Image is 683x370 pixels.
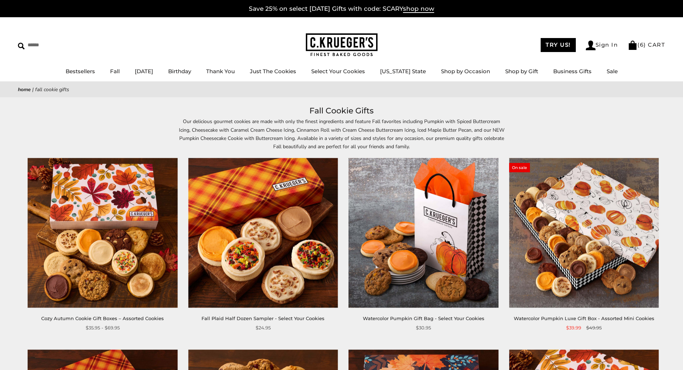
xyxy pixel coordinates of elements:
a: Birthday [168,68,191,75]
a: Sign In [586,41,618,50]
img: Watercolor Pumpkin Gift Bag - Select Your Cookies [349,158,498,308]
span: $35.95 - $69.95 [86,324,120,332]
nav: breadcrumbs [18,85,665,94]
a: Business Gifts [553,68,592,75]
a: Save 25% on select [DATE] Gifts with code: SCARYshop now [249,5,434,13]
input: Search [18,39,103,51]
span: On sale [509,163,530,172]
span: $30.95 [416,324,431,332]
a: Watercolor Pumpkin Gift Bag - Select Your Cookies [363,315,484,321]
a: Select Your Cookies [311,68,365,75]
a: Shop by Occasion [441,68,490,75]
img: Search [18,43,25,50]
a: [US_STATE] State [380,68,426,75]
h1: Fall Cookie Gifts [29,104,654,117]
a: (6) CART [628,41,665,48]
a: Sale [607,68,618,75]
img: Bag [628,41,637,50]
a: Just The Cookies [250,68,296,75]
img: Account [586,41,596,50]
a: Watercolor Pumpkin Luxe Gift Box - Assorted Mini Cookies [514,315,654,321]
img: Cozy Autumn Cookie Gift Boxes – Assorted Cookies [28,158,177,308]
a: Fall [110,68,120,75]
span: | [32,86,34,93]
span: Fall Cookie Gifts [35,86,69,93]
img: Watercolor Pumpkin Luxe Gift Box - Assorted Mini Cookies [509,158,659,308]
span: $49.95 [586,324,602,332]
img: C.KRUEGER'S [306,33,378,57]
a: TRY US! [541,38,576,52]
a: [DATE] [135,68,153,75]
p: Our delicious gourmet cookies are made with only the finest ingredients and feature Fall favorite... [177,117,507,150]
span: shop now [403,5,434,13]
a: Fall Plaid Half Dozen Sampler - Select Your Cookies [201,315,324,321]
a: Cozy Autumn Cookie Gift Boxes – Assorted Cookies [41,315,164,321]
span: 6 [640,41,644,48]
span: $24.95 [256,324,271,332]
a: Shop by Gift [505,68,538,75]
a: Thank You [206,68,235,75]
span: $39.99 [566,324,581,332]
img: Fall Plaid Half Dozen Sampler - Select Your Cookies [188,158,338,308]
a: Home [18,86,31,93]
a: Bestsellers [66,68,95,75]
